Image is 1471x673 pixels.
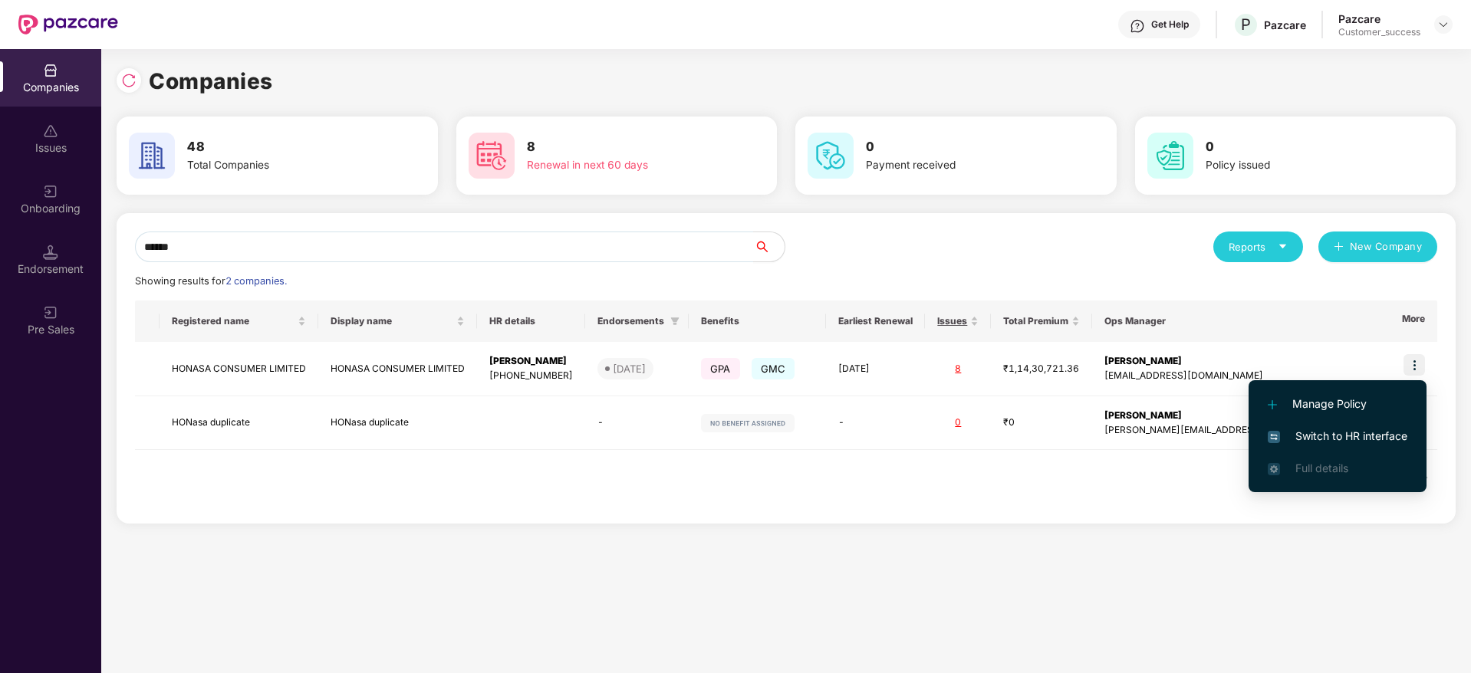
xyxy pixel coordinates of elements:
img: svg+xml;base64,PHN2ZyB3aWR0aD0iMjAiIGhlaWdodD0iMjAiIHZpZXdCb3g9IjAgMCAyMCAyMCIgZmlsbD0ibm9uZSIgeG... [43,184,58,199]
span: GMC [752,358,795,379]
h3: 48 [187,137,380,157]
td: HONASA CONSUMER LIMITED [318,342,477,396]
img: svg+xml;base64,PHN2ZyB4bWxucz0iaHR0cDovL3d3dy53My5vcmcvMjAwMC9zdmciIHdpZHRoPSI2MCIgaGVpZ2h0PSI2MC... [808,133,854,179]
div: [PERSON_NAME][EMAIL_ADDRESS][PERSON_NAME][DOMAIN_NAME] [1104,423,1415,438]
button: search [753,231,785,262]
img: svg+xml;base64,PHN2ZyBpZD0iSXNzdWVzX2Rpc2FibGVkIiB4bWxucz0iaHR0cDovL3d3dy53My5vcmcvMjAwMC9zdmciIH... [43,123,58,139]
span: Issues [937,315,967,327]
img: svg+xml;base64,PHN2ZyB3aWR0aD0iMTQuNSIgaGVpZ2h0PSIxNC41IiB2aWV3Qm94PSIwIDAgMTYgMTYiIGZpbGw9Im5vbm... [43,245,58,260]
div: ₹0 [1003,415,1080,430]
span: plus [1334,241,1344,254]
h3: 0 [1206,137,1399,157]
td: HONASA CONSUMER LIMITED [160,342,318,396]
span: New Company [1350,239,1423,254]
div: Renewal in next 60 days [527,157,720,174]
td: - [585,396,689,451]
span: Full details [1295,461,1348,474]
span: Registered name [172,315,295,327]
td: HONasa duplicate [160,396,318,451]
h3: 8 [527,137,720,157]
img: svg+xml;base64,PHN2ZyB4bWxucz0iaHR0cDovL3d3dy53My5vcmcvMjAwMC9zdmciIHdpZHRoPSI2MCIgaGVpZ2h0PSI2MC... [1147,133,1193,179]
div: Policy issued [1206,157,1399,174]
td: - [826,396,925,451]
div: ₹1,14,30,721.36 [1003,362,1080,376]
img: svg+xml;base64,PHN2ZyB4bWxucz0iaHR0cDovL3d3dy53My5vcmcvMjAwMC9zdmciIHdpZHRoPSI2MCIgaGVpZ2h0PSI2MC... [129,133,175,179]
div: 8 [937,362,979,376]
img: svg+xml;base64,PHN2ZyBpZD0iRHJvcGRvd24tMzJ4MzIiIHhtbG5zPSJodHRwOi8vd3d3LnczLm9yZy8yMDAwL3N2ZyIgd2... [1437,18,1450,31]
img: icon [1404,354,1425,376]
img: svg+xml;base64,PHN2ZyB4bWxucz0iaHR0cDovL3d3dy53My5vcmcvMjAwMC9zdmciIHdpZHRoPSIxMi4yMDEiIGhlaWdodD... [1268,400,1277,409]
span: caret-down [1278,241,1288,251]
span: search [753,241,785,253]
span: GPA [701,358,740,379]
th: Total Premium [991,300,1092,342]
div: Pazcare [1338,11,1420,26]
div: [PERSON_NAME] [489,354,573,369]
span: Display name [331,315,453,327]
span: filter [667,312,683,330]
th: Earliest Renewal [826,300,925,342]
th: Display name [318,300,477,342]
th: HR details [477,300,585,342]
img: svg+xml;base64,PHN2ZyB4bWxucz0iaHR0cDovL3d3dy53My5vcmcvMjAwMC9zdmciIHdpZHRoPSI2MCIgaGVpZ2h0PSI2MC... [469,133,515,179]
img: svg+xml;base64,PHN2ZyB3aWR0aD0iMjAiIGhlaWdodD0iMjAiIHZpZXdCb3g9IjAgMCAyMCAyMCIgZmlsbD0ibm9uZSIgeG... [43,305,58,320]
span: 2 companies. [225,275,287,287]
th: Benefits [689,300,826,342]
div: Payment received [866,157,1059,174]
h1: Companies [149,64,273,98]
span: Total Premium [1003,315,1068,327]
img: svg+xml;base64,PHN2ZyB4bWxucz0iaHR0cDovL3d3dy53My5vcmcvMjAwMC9zdmciIHdpZHRoPSIxNi4zNjMiIGhlaWdodD... [1268,463,1280,475]
div: Reports [1229,239,1288,254]
img: svg+xml;base64,PHN2ZyBpZD0iSGVscC0zMngzMiIgeG1sbnM9Imh0dHA6Ly93d3cudzMub3JnLzIwMDAvc3ZnIiB3aWR0aD... [1130,18,1145,34]
h3: 0 [866,137,1059,157]
div: [PERSON_NAME] [1104,409,1415,423]
div: Customer_success [1338,26,1420,38]
span: P [1241,15,1251,34]
div: Get Help [1151,18,1189,31]
img: svg+xml;base64,PHN2ZyB4bWxucz0iaHR0cDovL3d3dy53My5vcmcvMjAwMC9zdmciIHdpZHRoPSIxNiIgaGVpZ2h0PSIxNi... [1268,431,1280,443]
th: More [1390,300,1437,342]
img: svg+xml;base64,PHN2ZyB4bWxucz0iaHR0cDovL3d3dy53My5vcmcvMjAwMC9zdmciIHdpZHRoPSIxMjIiIGhlaWdodD0iMj... [701,414,795,432]
div: Total Companies [187,157,380,174]
td: HONasa duplicate [318,396,477,451]
span: Showing results for [135,275,287,287]
span: Manage Policy [1268,396,1407,412]
img: svg+xml;base64,PHN2ZyBpZD0iQ29tcGFuaWVzIiB4bWxucz0iaHR0cDovL3d3dy53My5vcmcvMjAwMC9zdmciIHdpZHRoPS... [43,63,58,78]
span: Endorsements [597,315,664,327]
div: [EMAIL_ADDRESS][DOMAIN_NAME] [1104,369,1415,383]
button: plusNew Company [1318,231,1437,262]
th: Registered name [160,300,318,342]
img: svg+xml;base64,PHN2ZyBpZD0iUmVsb2FkLTMyeDMyIiB4bWxucz0iaHR0cDovL3d3dy53My5vcmcvMjAwMC9zdmciIHdpZH... [121,73,137,88]
div: [PERSON_NAME] [1104,354,1415,369]
span: Ops Manager [1104,315,1403,327]
span: Switch to HR interface [1268,428,1407,445]
img: New Pazcare Logo [18,15,118,34]
div: [PHONE_NUMBER] [489,369,573,383]
div: Pazcare [1264,18,1306,32]
td: [DATE] [826,342,925,396]
div: [DATE] [613,361,646,376]
th: Issues [925,300,991,342]
div: 0 [937,415,979,430]
span: filter [670,317,680,326]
